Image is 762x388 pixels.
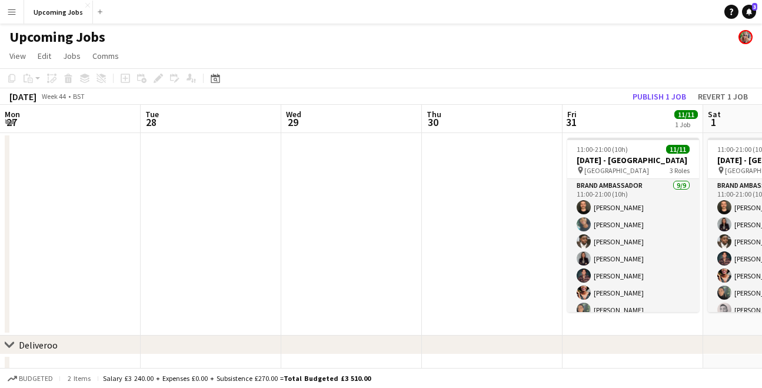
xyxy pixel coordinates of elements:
a: View [5,48,31,64]
span: Fri [567,109,577,120]
span: View [9,51,26,61]
span: Week 44 [39,92,68,101]
span: Mon [5,109,20,120]
button: Publish 1 job [628,89,691,104]
span: Thu [427,109,441,120]
span: Wed [286,109,301,120]
a: Jobs [58,48,85,64]
span: Tue [145,109,159,120]
span: 28 [144,115,159,129]
span: Edit [38,51,51,61]
span: [GEOGRAPHIC_DATA] [584,166,649,175]
span: 30 [425,115,441,129]
h3: [DATE] - [GEOGRAPHIC_DATA] [567,155,699,165]
app-user-avatar: Jade Beasley [738,30,753,44]
span: 1 [706,115,721,129]
div: 1 Job [675,120,697,129]
span: 3 [752,3,757,11]
span: Total Budgeted £3 510.00 [284,374,371,383]
app-card-role: Brand Ambassador9/911:00-21:00 (10h)[PERSON_NAME][PERSON_NAME][PERSON_NAME][PERSON_NAME][PERSON_N... [567,179,699,356]
button: Revert 1 job [693,89,753,104]
button: Upcoming Jobs [24,1,93,24]
div: [DATE] [9,91,36,102]
span: 11/11 [666,145,690,154]
span: 31 [565,115,577,129]
h1: Upcoming Jobs [9,28,105,46]
a: 3 [742,5,756,19]
span: Jobs [63,51,81,61]
span: Sat [708,109,721,120]
div: Deliveroo [19,339,58,351]
span: 27 [3,115,20,129]
span: 3 Roles [670,166,690,175]
button: Budgeted [6,372,55,385]
app-job-card: 11:00-21:00 (10h)11/11[DATE] - [GEOGRAPHIC_DATA] [GEOGRAPHIC_DATA]3 RolesBrand Ambassador9/911:00... [567,138,699,312]
div: Salary £3 240.00 + Expenses £0.00 + Subsistence £270.00 = [103,374,371,383]
a: Comms [88,48,124,64]
div: BST [73,92,85,101]
span: 11:00-21:00 (10h) [577,145,628,154]
span: 29 [284,115,301,129]
span: 2 items [65,374,93,383]
span: Budgeted [19,374,53,383]
span: 11/11 [674,110,698,119]
span: Comms [92,51,119,61]
a: Edit [33,48,56,64]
